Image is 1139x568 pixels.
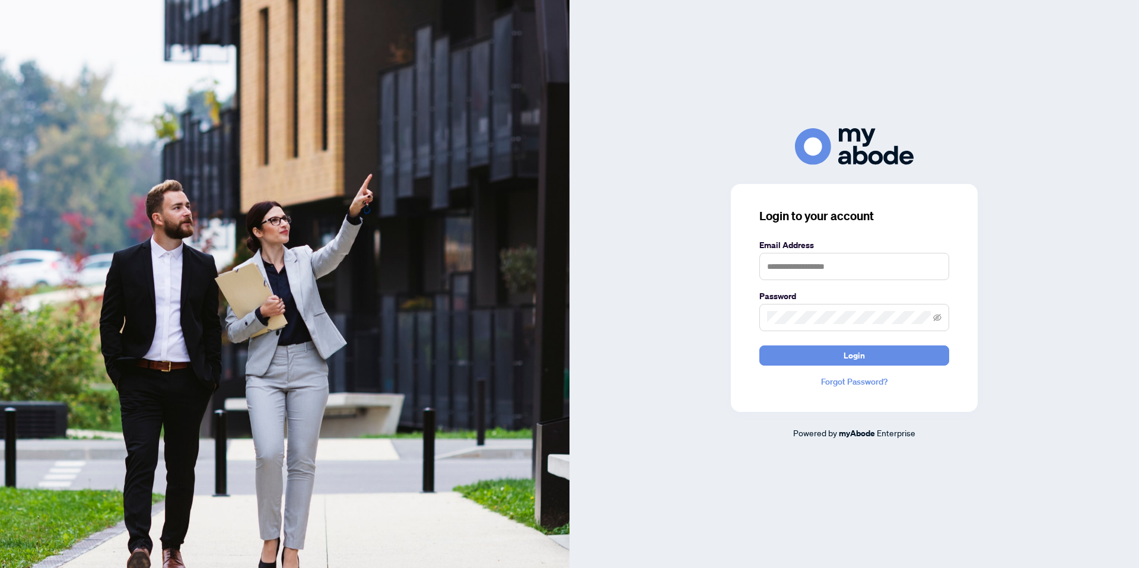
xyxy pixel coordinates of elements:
span: eye-invisible [933,313,941,322]
a: Forgot Password? [759,375,949,388]
span: Login [844,346,865,365]
h3: Login to your account [759,208,949,224]
label: Email Address [759,239,949,252]
span: Powered by [793,427,837,438]
a: myAbode [839,427,875,440]
span: Enterprise [877,427,915,438]
button: Login [759,345,949,366]
label: Password [759,290,949,303]
img: ma-logo [795,128,914,164]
